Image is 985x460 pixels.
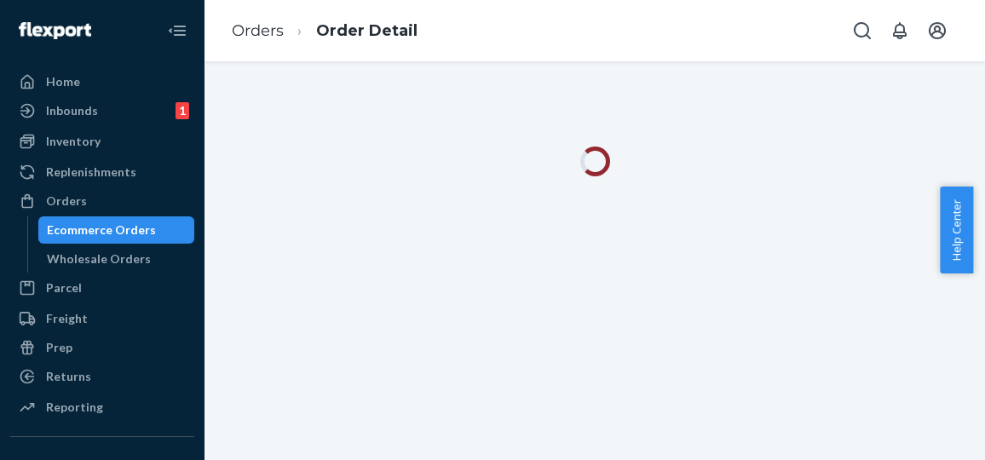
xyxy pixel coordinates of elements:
[160,14,194,48] button: Close Navigation
[940,187,973,273] button: Help Center
[10,274,194,302] a: Parcel
[920,14,954,48] button: Open account menu
[38,216,195,244] a: Ecommerce Orders
[46,339,72,356] div: Prep
[10,334,194,361] a: Prep
[46,164,136,181] div: Replenishments
[46,310,88,327] div: Freight
[10,394,194,421] a: Reporting
[46,73,80,90] div: Home
[10,363,194,390] a: Returns
[218,6,431,56] ol: breadcrumbs
[10,68,194,95] a: Home
[46,279,82,296] div: Parcel
[316,21,418,40] a: Order Detail
[883,14,917,48] button: Open notifications
[38,245,195,273] a: Wholesale Orders
[845,14,879,48] button: Open Search Box
[10,305,194,332] a: Freight
[47,250,151,267] div: Wholesale Orders
[46,399,103,416] div: Reporting
[10,158,194,186] a: Replenishments
[46,193,87,210] div: Orders
[10,128,194,155] a: Inventory
[46,368,91,385] div: Returns
[46,133,101,150] div: Inventory
[47,221,156,239] div: Ecommerce Orders
[232,21,284,40] a: Orders
[10,187,194,215] a: Orders
[19,22,91,39] img: Flexport logo
[176,102,189,119] div: 1
[46,102,98,119] div: Inbounds
[10,97,194,124] a: Inbounds1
